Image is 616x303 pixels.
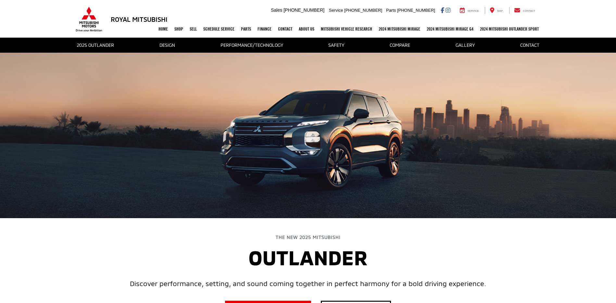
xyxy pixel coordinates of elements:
div: The New 2025 Mitsubishi [130,234,486,240]
a: Home [155,21,171,37]
span: Parts [386,8,396,13]
a: Finance [254,21,275,37]
a: COMPARE [385,38,415,52]
a: Instagram: Click to visit our Instagram page [446,7,450,13]
span: [PHONE_NUMBER] [344,8,382,13]
span: Contact [523,9,535,12]
a: Contact [275,21,295,37]
a: Map [485,7,508,14]
a: GALLERY [451,38,480,52]
a: Shop [171,21,186,37]
a: Mitsubishi Vehicle Research [318,21,375,37]
a: 2024 Mitsubishi Outlander SPORT [477,21,542,37]
div: Discover performance, setting, and sound coming together in perfect harmony for a bold driving ex... [130,279,486,288]
a: CONTACT [515,38,544,52]
a: 2025 Outlander [72,38,119,52]
a: Parts: Opens in a new tab [238,21,254,37]
h3: Royal Mitsubishi [111,16,168,23]
a: Sell [186,21,200,37]
span: Service [468,9,479,12]
a: Schedule Service: Opens in a new tab [200,21,238,37]
span: [PHONE_NUMBER] [397,8,435,13]
img: Mitsubishi [74,7,104,32]
a: 2024 Mitsubishi Mirage G4 [423,21,477,37]
a: Facebook: Click to visit our Facebook page [441,7,444,13]
a: 2024 Mitsubishi Mirage [375,21,423,37]
div: Outlander [130,245,486,270]
a: SAFETY [323,38,349,52]
a: Design [155,38,180,52]
a: Contact [509,7,540,14]
span: Map [497,9,503,12]
span: [PHONE_NUMBER] [283,7,324,13]
span: Service [329,8,343,13]
span: Sales [271,7,282,13]
a: PERFORMANCE/TECHNOLOGY [216,38,288,52]
a: Service [455,7,484,14]
a: About Us [295,21,318,37]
